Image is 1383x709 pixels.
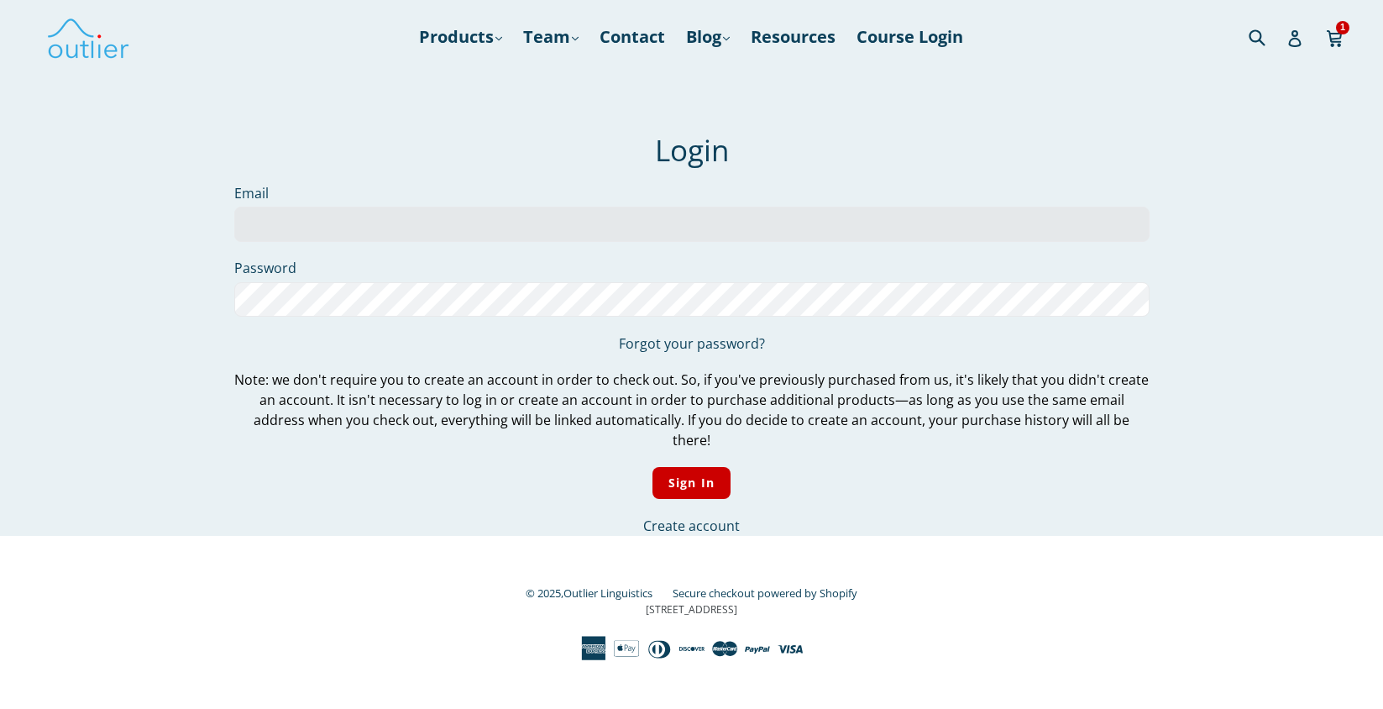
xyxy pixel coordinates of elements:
[234,183,1150,203] label: Email
[563,586,652,601] a: Outlier Linguistics
[46,13,130,61] img: Outlier Linguistics
[643,517,740,535] a: Create account
[515,22,587,52] a: Team
[234,133,1150,168] h1: Login
[619,334,765,353] a: Forgot your password?
[234,258,1150,278] label: Password
[411,22,511,52] a: Products
[652,467,731,500] input: Sign In
[1244,19,1291,54] input: Search
[526,586,669,601] small: © 2025,
[1336,21,1349,34] span: 1
[678,22,738,52] a: Blog
[234,370,1150,450] p: Note: we don't require you to create an account in order to check out. So, if you've previously p...
[1326,18,1345,56] a: 1
[673,586,857,601] a: Secure checkout powered by Shopify
[848,22,972,52] a: Course Login
[742,22,844,52] a: Resources
[591,22,673,52] a: Contact
[234,602,1150,617] p: [STREET_ADDRESS]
